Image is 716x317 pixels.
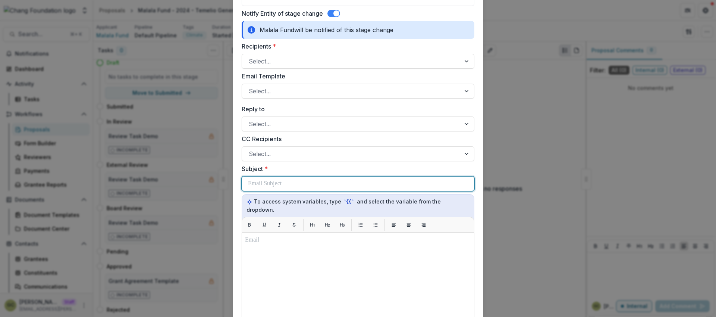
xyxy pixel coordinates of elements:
[418,219,430,231] button: Align right
[355,219,367,231] button: List
[242,9,323,18] label: Notify Entity of stage change
[246,198,470,214] p: To access system variables, type and select the variable from the dropdown.
[242,164,470,173] label: Subject
[343,198,355,206] code: `{{`
[244,219,255,231] button: Bold
[403,219,415,231] button: Align center
[273,219,285,231] button: Italic
[370,219,381,231] button: List
[321,219,333,231] button: H2
[242,134,470,143] label: CC Recipients
[258,219,270,231] button: Underline
[336,219,348,231] button: H3
[242,72,470,81] label: Email Template
[242,21,474,39] div: Malala Fund will be notified of this stage change
[388,219,400,231] button: Align left
[307,219,318,231] button: H1
[242,105,470,114] label: Reply to
[242,42,470,51] label: Recipients
[288,219,300,231] button: Strikethrough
